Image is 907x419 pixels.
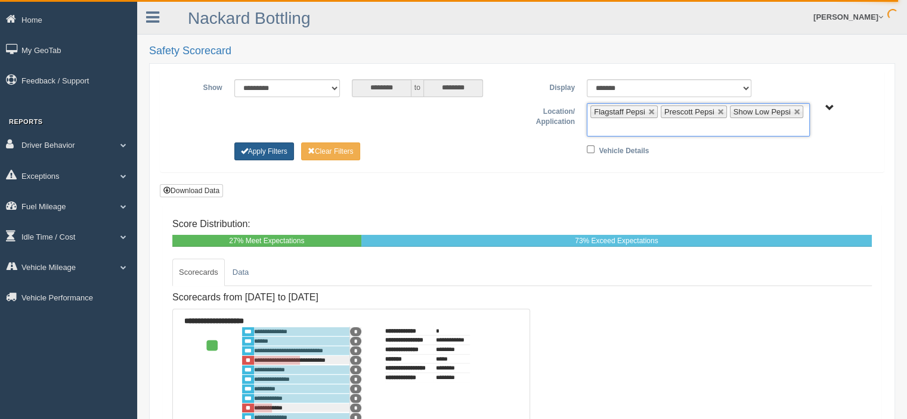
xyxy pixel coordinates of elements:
h2: Safety Scorecard [149,45,895,57]
span: Flagstaff Pepsi [594,107,645,116]
a: Scorecards [172,259,225,286]
a: Data [226,259,255,286]
button: Change Filter Options [301,142,360,160]
button: Download Data [160,184,223,197]
h4: Score Distribution: [172,219,872,229]
button: Change Filter Options [234,142,294,160]
span: Show Low Pepsi [733,107,791,116]
label: Display [522,79,581,94]
span: Prescott Pepsi [664,107,714,116]
span: to [411,79,423,97]
span: 73% Exceed Expectations [575,237,658,245]
label: Location/ Application [522,103,581,128]
span: 27% Meet Expectations [229,237,304,245]
a: Nackard Bottling [188,9,310,27]
label: Show [169,79,228,94]
label: Vehicle Details [599,142,649,157]
h4: Scorecards from [DATE] to [DATE] [172,292,530,303]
